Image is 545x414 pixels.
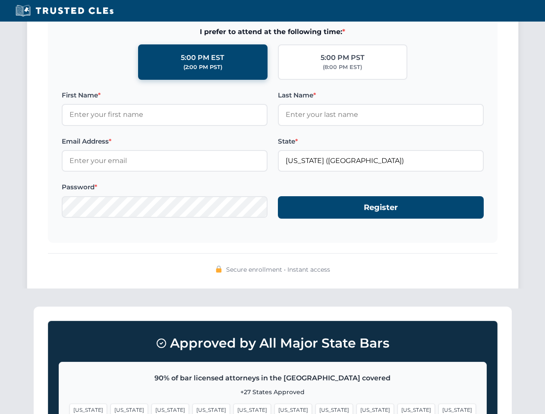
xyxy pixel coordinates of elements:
[62,150,268,172] input: Enter your email
[215,266,222,273] img: 🔒
[69,387,476,397] p: +27 States Approved
[278,90,484,100] label: Last Name
[69,373,476,384] p: 90% of bar licensed attorneys in the [GEOGRAPHIC_DATA] covered
[183,63,222,72] div: (2:00 PM PST)
[278,104,484,125] input: Enter your last name
[278,136,484,147] label: State
[278,150,484,172] input: Arizona (AZ)
[278,196,484,219] button: Register
[226,265,330,274] span: Secure enrollment • Instant access
[62,104,268,125] input: Enter your first name
[321,52,365,63] div: 5:00 PM PST
[62,90,268,100] label: First Name
[62,26,484,38] span: I prefer to attend at the following time:
[181,52,224,63] div: 5:00 PM EST
[323,63,362,72] div: (8:00 PM EST)
[62,182,268,192] label: Password
[62,136,268,147] label: Email Address
[59,332,487,355] h3: Approved by All Major State Bars
[13,4,116,17] img: Trusted CLEs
